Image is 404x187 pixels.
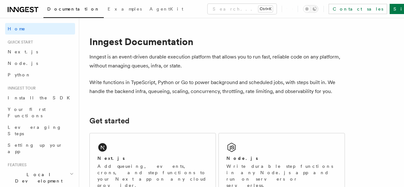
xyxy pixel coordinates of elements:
[208,4,277,14] button: Search...Ctrl+K
[5,46,75,58] a: Next.js
[104,2,146,17] a: Examples
[5,104,75,121] a: Your first Functions
[8,125,62,136] span: Leveraging Steps
[329,4,387,14] a: Contact sales
[5,23,75,35] a: Home
[8,72,31,77] span: Python
[43,2,104,18] a: Documentation
[89,52,345,70] p: Inngest is an event-driven durable execution platform that allows you to run fast, reliable code ...
[8,107,46,118] span: Your first Functions
[226,155,258,161] h2: Node.js
[258,6,273,12] kbd: Ctrl+K
[5,162,27,168] span: Features
[8,95,74,100] span: Install the SDK
[5,121,75,139] a: Leveraging Steps
[5,92,75,104] a: Install the SDK
[5,58,75,69] a: Node.js
[8,49,38,54] span: Next.js
[97,155,125,161] h2: Next.js
[149,6,183,12] span: AgentKit
[303,5,318,13] button: Toggle dark mode
[108,6,142,12] span: Examples
[89,116,129,125] a: Get started
[5,171,70,184] span: Local Development
[5,169,75,187] button: Local Development
[8,143,63,154] span: Setting up your app
[89,78,345,96] p: Write functions in TypeScript, Python or Go to power background and scheduled jobs, with steps bu...
[146,2,187,17] a: AgentKit
[8,26,26,32] span: Home
[89,36,345,47] h1: Inngest Documentation
[8,61,38,66] span: Node.js
[5,86,36,91] span: Inngest tour
[5,40,33,45] span: Quick start
[47,6,100,12] span: Documentation
[5,139,75,157] a: Setting up your app
[5,69,75,81] a: Python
